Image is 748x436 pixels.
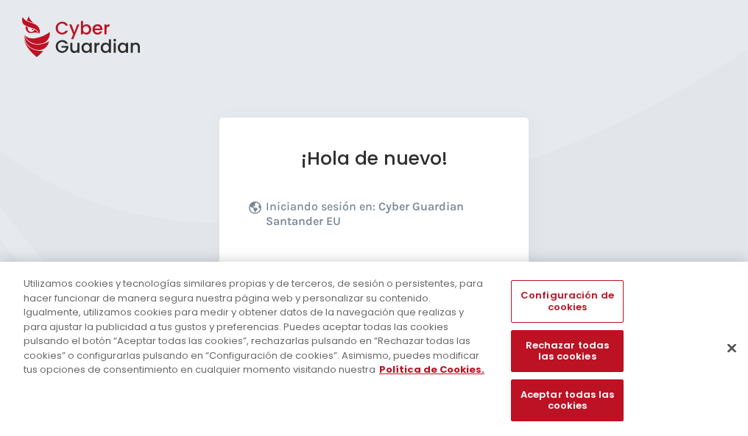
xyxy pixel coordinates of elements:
[511,379,623,421] button: Aceptar todas las cookies
[379,362,484,376] a: Más información sobre su privacidad, se abre en una nueva pestaña
[24,276,489,377] div: Utilizamos cookies y tecnologías similares propias y de terceros, de sesión o persistentes, para ...
[266,199,464,228] b: Cyber Guardian Santander EU
[266,199,495,236] p: Iniciando sesión en:
[511,280,623,322] button: Configuración de cookies, Abre el cuadro de diálogo del centro de preferencias.
[511,330,623,372] button: Rechazar todas las cookies
[716,332,748,364] button: Cerrar
[249,147,499,170] h1: ¡Hola de nuevo!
